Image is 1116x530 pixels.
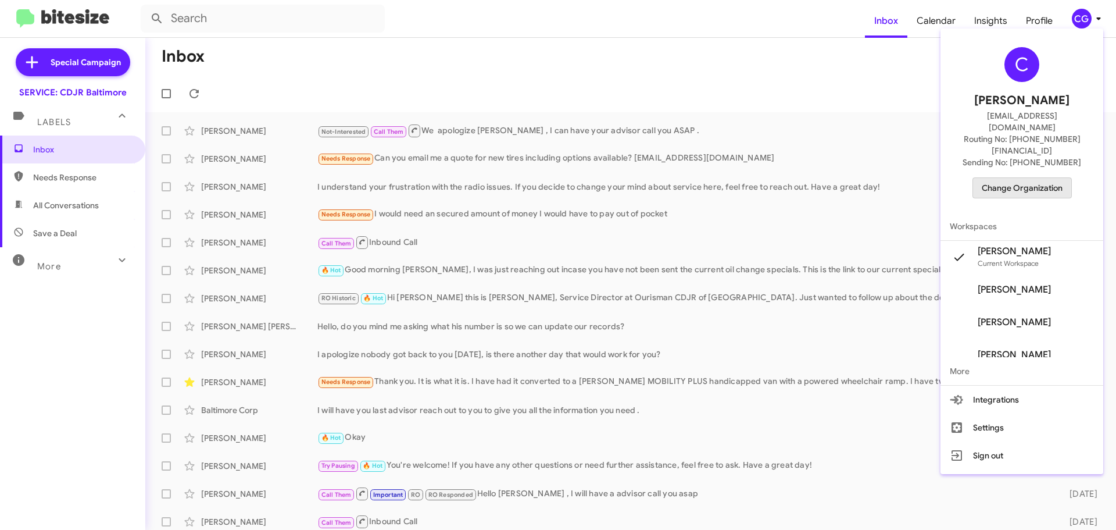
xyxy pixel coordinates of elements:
[978,349,1051,361] span: [PERSON_NAME]
[954,133,1089,156] span: Routing No: [PHONE_NUMBER][FINANCIAL_ID]
[978,284,1051,296] span: [PERSON_NAME]
[978,259,1039,268] span: Current Workspace
[940,386,1103,414] button: Integrations
[940,357,1103,385] span: More
[940,442,1103,469] button: Sign out
[982,178,1063,198] span: Change Organization
[1004,47,1039,82] div: C
[940,212,1103,240] span: Workspaces
[954,110,1089,133] span: [EMAIL_ADDRESS][DOMAIN_NAME]
[963,156,1081,168] span: Sending No: [PHONE_NUMBER]
[940,414,1103,442] button: Settings
[972,177,1072,198] button: Change Organization
[978,316,1051,328] span: [PERSON_NAME]
[978,246,1051,257] span: [PERSON_NAME]
[974,91,1069,110] span: [PERSON_NAME]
